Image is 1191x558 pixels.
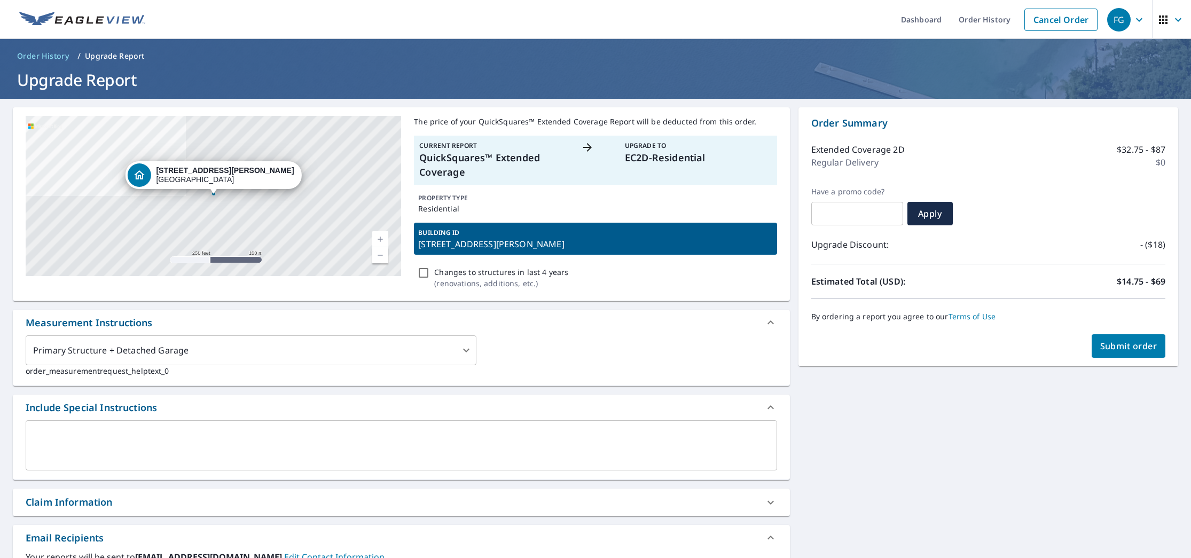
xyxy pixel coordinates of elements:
li: / [77,50,81,62]
p: EC2D-Residential [625,151,772,165]
div: Email Recipients [13,525,790,551]
div: Include Special Instructions [13,395,790,420]
p: PROPERTY TYPE [418,193,772,203]
p: Regular Delivery [811,156,879,169]
div: Dropped pin, building 1, Residential property, 1710 Durfey Ln Katy, TX 77449 [125,161,301,194]
div: Claim Information [26,495,113,509]
p: [STREET_ADDRESS][PERSON_NAME] [418,238,772,250]
div: Email Recipients [26,531,104,545]
a: Terms of Use [949,311,996,321]
div: [GEOGRAPHIC_DATA] [156,166,294,184]
div: Measurement Instructions [13,310,790,335]
p: QuickSquares™ Extended Coverage [419,151,566,179]
p: Current Report [419,141,566,151]
p: $14.75 - $69 [1117,275,1165,288]
p: Residential [418,203,772,214]
p: Extended Coverage 2D [811,143,905,156]
a: Cancel Order [1024,9,1098,31]
span: Submit order [1100,340,1157,352]
p: ( renovations, additions, etc. ) [434,278,568,289]
img: EV Logo [19,12,145,28]
div: Claim Information [13,489,790,516]
a: Current Level 17, Zoom Out [372,247,388,263]
p: BUILDING ID [418,228,459,237]
button: Submit order [1092,334,1166,358]
nav: breadcrumb [13,48,1178,65]
p: By ordering a report you agree to our [811,312,1165,321]
p: Order Summary [811,116,1165,130]
label: Have a promo code? [811,187,903,197]
p: Upgrade Discount: [811,238,989,251]
div: FG [1107,8,1131,32]
p: $32.75 - $87 [1117,143,1165,156]
p: Upgrade To [625,141,772,151]
h1: Upgrade Report [13,69,1178,91]
div: Primary Structure + Detached Garage [26,335,476,365]
p: order_measurementrequest_helptext_0 [26,365,777,376]
a: Order History [13,48,73,65]
span: Apply [916,208,944,219]
div: Include Special Instructions [26,400,157,415]
p: Upgrade Report [85,51,144,61]
span: Order History [17,51,69,61]
p: - ($18) [1140,238,1165,251]
p: $0 [1156,156,1165,169]
p: The price of your QuickSquares™ Extended Coverage Report will be deducted from this order. [414,116,777,127]
button: Apply [907,202,953,225]
p: Changes to structures in last 4 years [434,266,568,278]
a: Current Level 17, Zoom In [372,231,388,247]
p: Estimated Total (USD): [811,275,989,288]
strong: [STREET_ADDRESS][PERSON_NAME] [156,166,294,175]
div: Measurement Instructions [26,316,153,330]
